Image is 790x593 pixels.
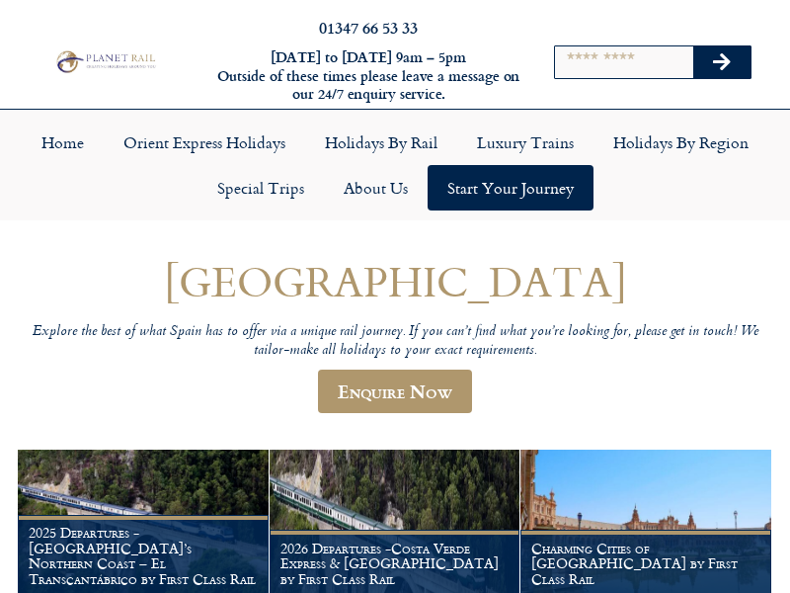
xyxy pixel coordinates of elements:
h1: 2025 Departures -[GEOGRAPHIC_DATA]’s Northern Coast – El Transcantábrico by First Class Rail [29,525,258,587]
a: Holidays by Rail [305,120,457,165]
h6: [DATE] to [DATE] 9am – 5pm Outside of these times please leave a message on our 24/7 enquiry serv... [215,48,521,104]
h1: Charming Cities of [GEOGRAPHIC_DATA] by First Class Rail [531,541,760,587]
h1: [GEOGRAPHIC_DATA] [18,258,772,304]
a: Holidays by Region [593,120,768,165]
h1: 2026 Departures -Costa Verde Express & [GEOGRAPHIC_DATA] by First Class Rail [280,541,510,587]
a: Special Trips [197,165,324,211]
nav: Menu [10,120,780,211]
img: Planet Rail Train Holidays Logo [52,48,158,74]
a: Enquire Now [318,370,472,413]
a: Start your Journey [428,165,593,211]
a: Home [22,120,104,165]
p: Explore the best of what Spain has to offer via a unique rail journey. If you can’t find what you... [18,323,772,360]
a: Luxury Trains [457,120,593,165]
button: Search [693,46,750,78]
a: About Us [324,165,428,211]
a: Orient Express Holidays [104,120,305,165]
a: 01347 66 53 33 [319,16,418,39]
